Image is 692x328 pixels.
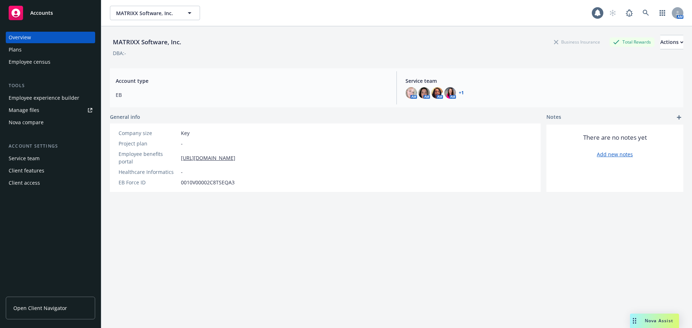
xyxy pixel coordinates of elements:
[546,113,561,122] span: Notes
[113,49,126,57] div: DBA: -
[660,35,683,49] button: Actions
[6,143,95,150] div: Account settings
[459,91,464,95] a: +1
[119,179,178,186] div: EB Force ID
[9,177,40,189] div: Client access
[119,129,178,137] div: Company size
[583,133,647,142] span: There are no notes yet
[630,314,639,328] div: Drag to move
[9,56,50,68] div: Employee census
[630,314,679,328] button: Nova Assist
[675,113,683,122] a: add
[6,3,95,23] a: Accounts
[110,37,184,47] div: MATRIXX Software, Inc.
[405,77,678,85] span: Service team
[181,154,235,162] a: [URL][DOMAIN_NAME]
[181,140,183,147] span: -
[9,153,40,164] div: Service team
[30,10,53,16] span: Accounts
[6,92,95,104] a: Employee experience builder
[6,165,95,176] a: Client features
[6,44,95,55] a: Plans
[181,179,235,186] span: 0010V00002C8TSEQA3
[119,140,178,147] div: Project plan
[6,177,95,189] a: Client access
[605,6,620,20] a: Start snowing
[181,168,183,176] span: -
[431,87,443,99] img: photo
[116,77,388,85] span: Account type
[110,6,200,20] button: MATRIXX Software, Inc.
[622,6,636,20] a: Report a Bug
[655,6,670,20] a: Switch app
[639,6,653,20] a: Search
[9,32,31,43] div: Overview
[110,113,140,121] span: General info
[6,56,95,68] a: Employee census
[6,117,95,128] a: Nova compare
[597,150,633,158] a: Add new notes
[116,9,178,17] span: MATRIXX Software, Inc.
[6,153,95,164] a: Service team
[405,87,417,99] img: photo
[9,165,44,176] div: Client features
[9,92,79,104] div: Employee experience builder
[444,87,456,99] img: photo
[609,37,655,46] div: Total Rewards
[6,82,95,89] div: Tools
[9,104,39,116] div: Manage files
[418,87,430,99] img: photo
[116,91,388,99] span: EB
[9,44,22,55] div: Plans
[13,304,67,312] span: Open Client Navigator
[550,37,604,46] div: Business Insurance
[119,168,178,176] div: Healthcare Informatics
[6,104,95,116] a: Manage files
[181,129,190,137] span: Key
[119,150,178,165] div: Employee benefits portal
[9,117,44,128] div: Nova compare
[645,318,673,324] span: Nova Assist
[6,32,95,43] a: Overview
